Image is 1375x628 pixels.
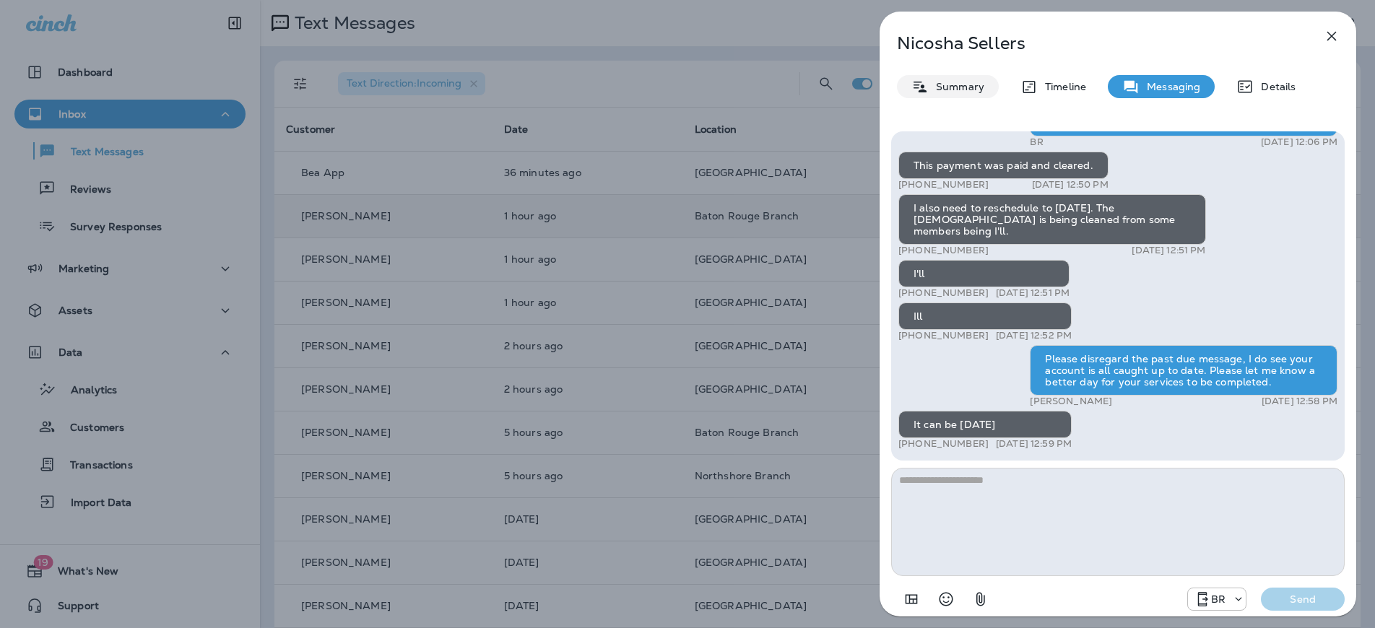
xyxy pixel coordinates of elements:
p: [DATE] 12:59 PM [996,438,1072,450]
p: [DATE] 12:50 PM [1032,179,1109,191]
p: [PERSON_NAME] [1030,396,1112,407]
div: This payment was paid and cleared. [898,152,1109,179]
p: [DATE] 12:51 PM [1132,245,1205,256]
p: Timeline [1038,81,1086,92]
p: [DATE] 12:06 PM [1261,136,1337,148]
div: Please disregard the past due message, I do see your account is all caught up to date. Please let... [1030,345,1337,396]
p: Nicosha Sellers [897,33,1291,53]
p: [PHONE_NUMBER] [898,438,989,450]
p: [DATE] 12:52 PM [996,330,1072,341]
div: It can be [DATE] [898,411,1072,438]
button: Add in a premade template [897,585,926,614]
p: BR [1030,136,1043,148]
p: BR [1211,593,1226,605]
p: [DATE] 12:51 PM [996,287,1070,299]
p: [DATE] 12:58 PM [1262,396,1337,407]
p: [PHONE_NUMBER] [898,287,989,299]
p: [PHONE_NUMBER] [898,179,989,191]
p: [PHONE_NUMBER] [898,245,989,256]
p: Messaging [1140,81,1200,92]
p: Summary [929,81,984,92]
div: I'll [898,260,1070,287]
div: I also need to reschedule to [DATE]. The [DEMOGRAPHIC_DATA] is being cleaned from some members be... [898,194,1206,245]
p: [PHONE_NUMBER] [898,330,989,341]
div: Ill [898,302,1072,330]
p: Details [1254,81,1296,92]
button: Select an emoji [932,585,960,614]
div: +1 (225) 577-6368 [1188,590,1246,608]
